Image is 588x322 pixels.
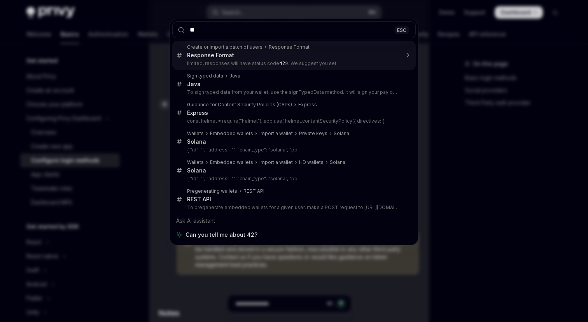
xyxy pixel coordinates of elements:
[269,44,310,50] div: Response Format
[203,176,297,181] privy-wallet-id: ", "address": "
[187,52,234,59] div: Response Format
[187,196,211,203] div: REST API
[187,81,201,88] div: Java
[187,118,399,124] p: const helmet = require("helmet"); app.use( helmet.contentSecurityPolicy({ directives: {
[243,188,264,194] div: REST API
[187,73,223,79] div: Sign typed data
[187,60,399,67] p: limited, responses will have status code 9. We suggest you set
[395,26,409,34] div: ESC
[234,176,297,181] your-wallet-address: ", "chain_type": "solana", "po
[279,60,285,66] b: 42
[187,89,399,95] p: To sign typed data from your wallet, use the signTypedData method. It will sign your payload, and
[187,130,204,137] div: Wallets
[334,130,349,137] div: Solana
[330,159,345,165] div: Solana
[187,167,206,174] div: Solana
[185,231,257,239] span: Can you tell me about 42?
[187,102,292,108] div: Guidance for Content Security Policies (CSPs)
[299,159,324,165] div: HD wallets
[210,130,253,137] div: Embedded wallets
[229,73,240,79] div: Java
[187,109,208,116] div: Express
[299,130,327,137] div: Private keys
[259,159,293,165] div: Import a wallet
[187,44,262,50] div: Create or import a batch of users
[187,204,399,211] p: To pregenerate embedded wallets for a given user, make a POST request to [URL][DOMAIN_NAME]
[172,214,416,228] div: Ask AI assistant
[234,147,297,153] your-wallet-address: ", "chain_type": "solana", "po
[187,147,399,153] p: { "id": "
[187,138,206,145] div: Solana
[298,102,317,108] div: Express
[210,159,253,165] div: Embedded wallets
[187,176,399,182] p: { "id": "
[203,147,297,153] privy-wallet-id: ", "address": "
[259,130,293,137] div: Import a wallet
[187,159,204,165] div: Wallets
[187,188,237,194] div: Pregenerating wallets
